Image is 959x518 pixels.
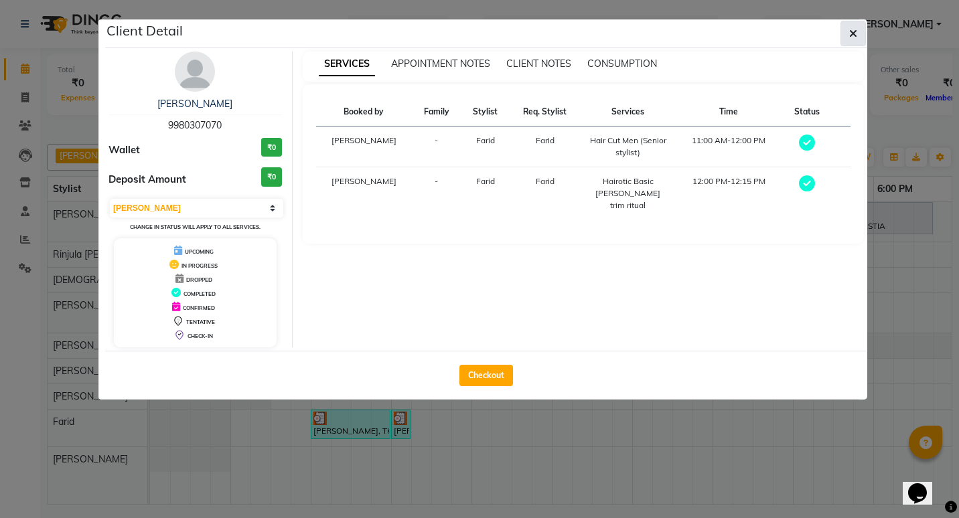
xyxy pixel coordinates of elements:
[459,365,513,386] button: Checkout
[676,167,782,220] td: 12:00 PM-12:15 PM
[261,138,282,157] h3: ₹0
[175,52,215,92] img: avatar
[536,135,555,145] span: Farid
[412,98,461,126] th: Family
[412,167,461,220] td: -
[186,319,215,325] span: TENTATIVE
[461,98,510,126] th: Stylist
[108,172,186,187] span: Deposit Amount
[186,276,212,283] span: DROPPED
[316,167,413,220] td: [PERSON_NAME]
[676,98,782,126] th: Time
[261,167,282,187] h3: ₹0
[319,52,375,76] span: SERVICES
[412,126,461,167] td: -
[188,333,213,339] span: CHECK-IN
[476,176,495,186] span: Farid
[536,176,555,186] span: Farid
[903,464,946,505] iframe: chat widget
[676,126,782,167] td: 11:00 AM-12:00 PM
[183,305,215,311] span: CONFIRMED
[316,98,413,126] th: Booked by
[589,135,668,159] div: Hair Cut Men (Senior stylist)
[581,98,676,126] th: Services
[589,175,668,211] div: Hairotic Basic [PERSON_NAME] trim ritual
[157,98,232,110] a: [PERSON_NAME]
[185,248,214,255] span: UPCOMING
[181,262,218,269] span: IN PROGRESS
[108,143,140,158] span: Wallet
[316,126,413,167] td: [PERSON_NAME]
[587,58,657,70] span: CONSUMPTION
[391,58,490,70] span: APPOINTMENT NOTES
[782,98,832,126] th: Status
[510,98,581,126] th: Req. Stylist
[130,224,261,230] small: Change in status will apply to all services.
[106,21,183,41] h5: Client Detail
[476,135,495,145] span: Farid
[506,58,571,70] span: CLIENT NOTES
[183,290,216,297] span: COMPLETED
[168,119,222,131] span: 9980307070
